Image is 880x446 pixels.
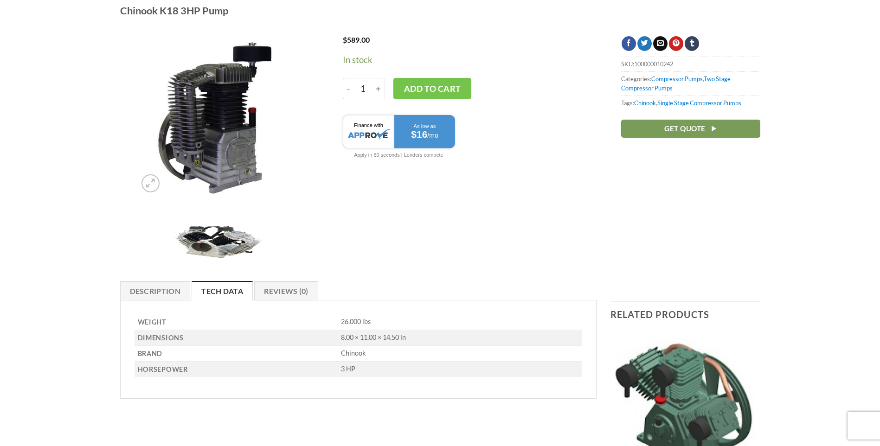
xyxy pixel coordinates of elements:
[657,99,741,107] a: Single Stage Compressor Pumps
[372,78,385,99] input: +
[343,53,593,67] p: In stock
[338,314,582,330] td: 26.000 lbs
[393,78,471,99] button: Add to cart
[120,281,191,300] a: Description
[135,330,338,346] th: Dimensions
[685,36,699,51] a: Share on Tumblr
[192,281,253,300] a: Tech Data
[651,75,703,83] a: Compressor Pumps
[137,36,298,197] img: Chinook K18 3HP Pump
[343,78,354,99] input: -
[610,302,760,327] h3: Related products
[135,346,338,362] th: Brand
[621,57,760,71] span: SKU:
[621,120,760,138] a: Get Quote
[169,223,266,260] img: Chinook K100 Pump
[354,78,372,99] input: Product quantity
[338,330,582,346] td: 8.00 × 11.00 × 14.50 in
[343,35,370,44] bdi: 589.00
[653,36,668,51] a: Email to a Friend
[622,36,636,51] a: Share on Facebook
[634,60,673,68] span: 100000010242
[343,35,347,44] span: $
[254,281,318,300] a: Reviews (0)
[135,362,338,377] th: Horsepower
[669,36,683,51] a: Pin on Pinterest
[135,314,583,377] table: Product Details
[664,123,705,134] span: Get Quote
[634,99,656,107] a: Chinook
[341,349,582,358] p: Chinook
[621,96,760,110] span: Tags: ,
[621,71,760,96] span: Categories: ,
[120,4,760,17] h1: Chinook K18 3HP Pump
[637,36,652,51] a: Share on Twitter
[135,314,338,330] th: Weight
[341,365,582,374] p: 3 HP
